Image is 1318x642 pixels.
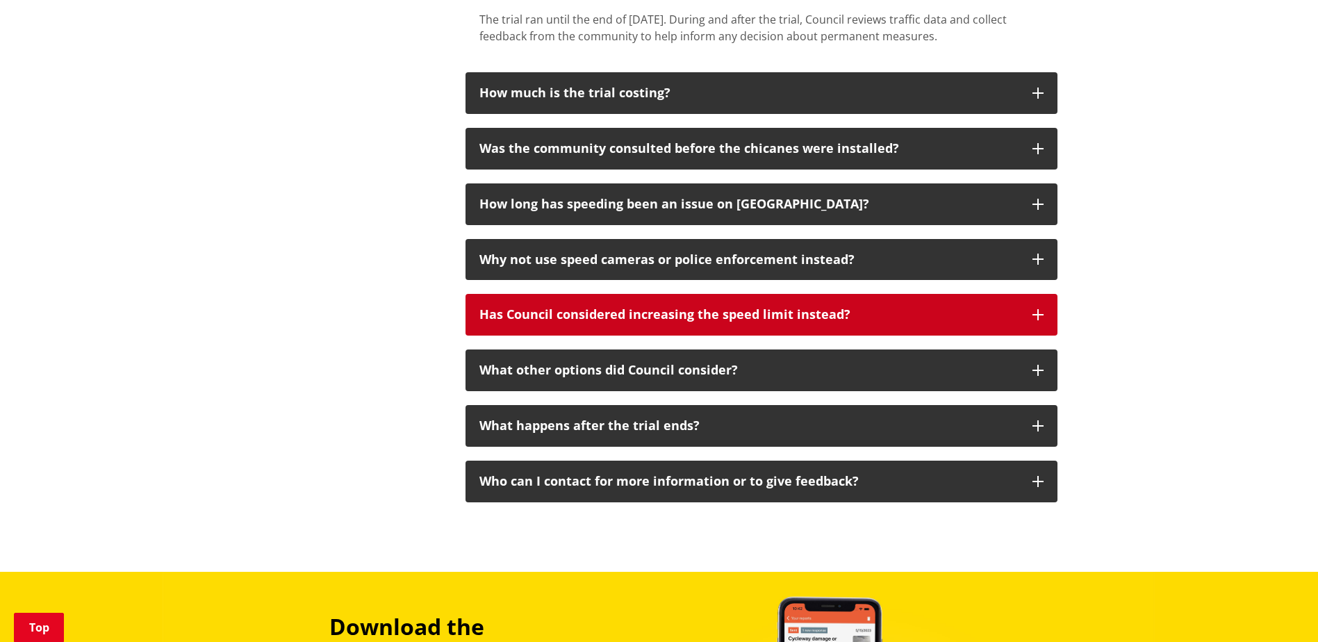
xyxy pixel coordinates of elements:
[14,613,64,642] a: Top
[479,419,1019,433] div: What happens after the trial ends?
[466,72,1057,114] button: How much is the trial costing?
[466,405,1057,447] button: What happens after the trial ends?
[466,183,1057,225] button: How long has speeding been an issue on [GEOGRAPHIC_DATA]?
[466,239,1057,281] button: Why not use speed cameras or police enforcement instead?
[479,475,1019,488] h3: Who can I contact for more information or to give feedback?
[479,11,1044,44] div: The trial ran until the end of [DATE]. During and after the trial, Council reviews traffic data a...
[479,142,1019,156] div: Was the community consulted before the chicanes were installed?
[466,128,1057,170] button: Was the community consulted before the chicanes were installed?
[479,86,1019,100] h3: How much is the trial costing?
[479,363,1019,377] div: What other options did Council consider?
[479,253,1019,267] div: Why not use speed cameras or police enforcement instead?
[466,461,1057,502] button: Who can I contact for more information or to give feedback?
[1254,584,1304,634] iframe: Messenger Launcher
[466,294,1057,336] button: Has Council considered increasing the speed limit instead?
[479,197,1019,211] div: How long has speeding been an issue on [GEOGRAPHIC_DATA]?
[479,308,1019,322] div: Has Council considered increasing the speed limit instead?
[466,349,1057,391] button: What other options did Council consider?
